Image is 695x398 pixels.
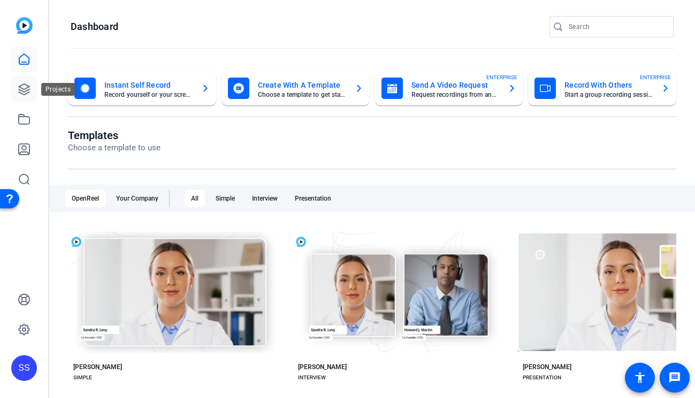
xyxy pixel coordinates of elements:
div: [PERSON_NAME] [298,363,347,371]
h1: Templates [68,129,161,142]
button: Instant Self RecordRecord yourself or your screen [68,71,216,105]
div: OpenReel [65,190,105,207]
button: Create With A TemplateChoose a template to get started [222,71,370,105]
mat-card-subtitle: Choose a template to get started [258,91,346,98]
h1: Dashboard [71,20,118,33]
div: SIMPLE [73,373,92,382]
mat-card-title: Record With Others [564,79,653,91]
mat-icon: accessibility [633,371,646,384]
img: blue-gradient.svg [16,17,33,34]
mat-icon: message [668,371,681,384]
input: Search [569,20,665,33]
div: PRESENTATION [523,373,561,382]
mat-card-subtitle: Request recordings from anyone, anywhere [411,91,500,98]
p: Choose a template to use [68,142,161,154]
mat-card-subtitle: Start a group recording session [564,91,653,98]
div: SS [11,355,37,381]
div: Interview [246,190,284,207]
span: ENTERPRISE [486,73,517,81]
mat-card-subtitle: Record yourself or your screen [104,91,193,98]
div: Projects [41,83,75,96]
span: ENTERPRISE [640,73,671,81]
div: [PERSON_NAME] [73,363,122,371]
div: Presentation [288,190,338,207]
button: Record With OthersStart a group recording sessionENTERPRISE [528,71,676,105]
div: All [185,190,205,207]
mat-card-title: Instant Self Record [104,79,193,91]
div: Simple [209,190,241,207]
mat-card-title: Create With A Template [258,79,346,91]
button: Send A Video RequestRequest recordings from anyone, anywhereENTERPRISE [375,71,523,105]
div: INTERVIEW [298,373,326,382]
mat-card-title: Send A Video Request [411,79,500,91]
div: Your Company [110,190,165,207]
div: [PERSON_NAME] [523,363,571,371]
